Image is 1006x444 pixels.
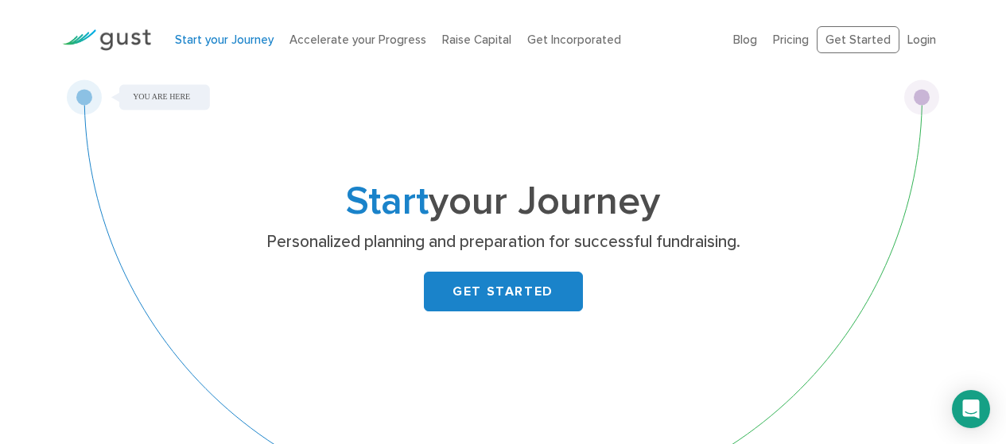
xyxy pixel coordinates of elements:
[442,33,511,47] a: Raise Capital
[62,29,151,51] img: Gust Logo
[189,183,818,220] h1: your Journey
[175,33,274,47] a: Start your Journey
[195,231,811,253] p: Personalized planning and preparation for successful fundraising.
[733,33,757,47] a: Blog
[907,33,936,47] a: Login
[773,33,809,47] a: Pricing
[289,33,426,47] a: Accelerate your Progress
[952,390,990,428] div: Open Intercom Messenger
[817,26,899,54] a: Get Started
[527,33,621,47] a: Get Incorporated
[346,178,429,225] span: Start
[424,272,583,311] a: GET STARTED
